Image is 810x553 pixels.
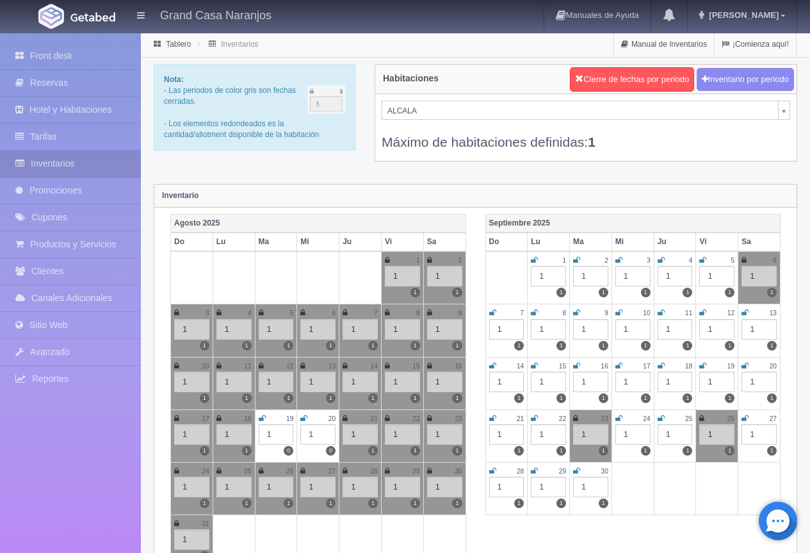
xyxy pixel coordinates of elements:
div: 1 [699,424,734,445]
div: 1 [216,319,252,340]
strong: Inventario [162,191,198,200]
small: 14 [371,363,378,370]
small: 18 [685,363,692,370]
label: 1 [599,446,608,456]
div: 1 [741,266,777,286]
div: 1 [699,319,734,340]
label: 1 [767,393,777,403]
div: 1 [531,424,566,445]
small: 25 [244,468,251,475]
label: 1 [326,499,336,508]
th: Lu [213,233,255,251]
small: 7 [521,310,524,317]
label: 1 [242,393,252,403]
label: 1 [683,393,692,403]
small: 13 [770,310,777,317]
label: 1 [683,341,692,351]
small: 24 [643,415,650,422]
div: 1 [300,477,336,497]
label: 1 [599,288,608,297]
div: 1 [427,477,462,497]
label: 1 [452,446,462,456]
div: 1 [573,477,608,497]
a: ALCALA [382,101,790,120]
div: 1 [385,372,420,392]
div: - Las periodos de color gris son fechas cerradas. - Los elementos redondeados es la cantidad/allo... [154,64,355,151]
small: 2 [458,257,462,264]
div: 1 [385,266,420,286]
div: 1 [259,424,294,445]
label: 1 [514,393,524,403]
label: 1 [326,341,336,351]
label: 1 [452,499,462,508]
small: 8 [416,310,420,317]
div: 1 [615,372,651,392]
small: 23 [455,415,462,422]
label: 1 [410,341,420,351]
label: 1 [200,499,209,508]
label: 1 [599,499,608,508]
button: Cierre de fechas por periodo [570,67,694,92]
div: 1 [658,319,693,340]
small: 10 [643,310,650,317]
small: 15 [412,363,419,370]
small: 5 [290,310,294,317]
small: 13 [328,363,336,370]
label: 1 [514,341,524,351]
label: 1 [200,393,209,403]
b: 1 [588,135,595,149]
label: 1 [368,341,378,351]
div: 1 [385,424,420,445]
label: 1 [767,288,777,297]
label: 1 [725,341,734,351]
label: 1 [599,393,608,403]
div: 1 [741,372,777,392]
div: 1 [531,477,566,497]
small: 6 [332,310,336,317]
small: 26 [727,415,734,422]
img: cutoff.png [307,85,345,114]
small: 9 [604,310,608,317]
label: 1 [725,446,734,456]
label: 1 [410,446,420,456]
small: 6 [773,257,777,264]
label: 1 [641,341,651,351]
div: 1 [699,372,734,392]
small: 9 [458,310,462,317]
div: 1 [216,424,252,445]
label: 1 [200,446,209,456]
small: 8 [562,310,566,317]
label: 1 [368,499,378,508]
th: Sa [423,233,466,251]
div: 1 [741,319,777,340]
small: 21 [371,415,378,422]
small: 20 [770,363,777,370]
label: 1 [410,393,420,403]
small: 27 [770,415,777,422]
img: Getabed [70,12,115,22]
small: 30 [455,468,462,475]
div: 1 [489,319,524,340]
label: 1 [683,446,692,456]
label: 1 [452,393,462,403]
label: 1 [556,393,566,403]
div: 1 [573,266,608,286]
label: 1 [641,288,651,297]
small: 23 [601,415,608,422]
th: Ju [339,233,382,251]
div: 1 [174,372,209,392]
label: 1 [452,288,462,297]
div: 1 [300,372,336,392]
div: 1 [385,477,420,497]
th: Mi [612,233,654,251]
label: 1 [242,446,252,456]
button: Inventario por periodo [697,68,794,92]
img: Getabed [38,4,64,29]
label: 1 [599,341,608,351]
div: 1 [300,424,336,445]
label: 1 [641,446,651,456]
label: 1 [284,393,293,403]
small: 19 [727,363,734,370]
b: Nota: [164,75,184,84]
small: 28 [517,468,524,475]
